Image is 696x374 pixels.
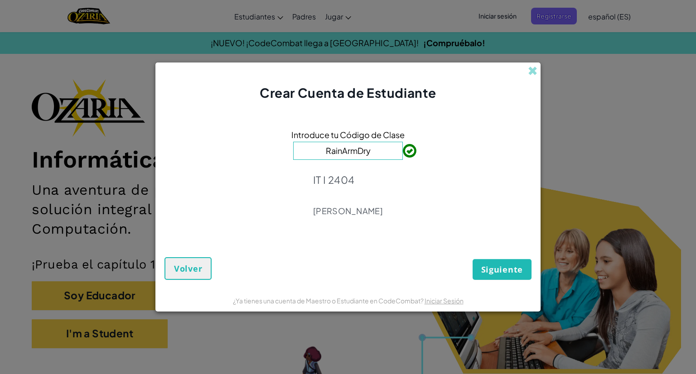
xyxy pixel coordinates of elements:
[481,264,523,275] span: Siguiente
[260,85,436,101] span: Crear Cuenta de Estudiante
[291,128,405,141] span: Introduce tu Código de Clase
[233,297,425,305] span: ¿Ya tienes una cuenta de Maestro o Estudiante en CodeCombat?
[174,263,202,274] span: Volver
[313,173,383,186] p: IT I 2404
[313,206,383,216] p: [PERSON_NAME]
[164,257,212,280] button: Volver
[425,297,464,305] a: Iniciar Sesión
[473,259,532,280] button: Siguiente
